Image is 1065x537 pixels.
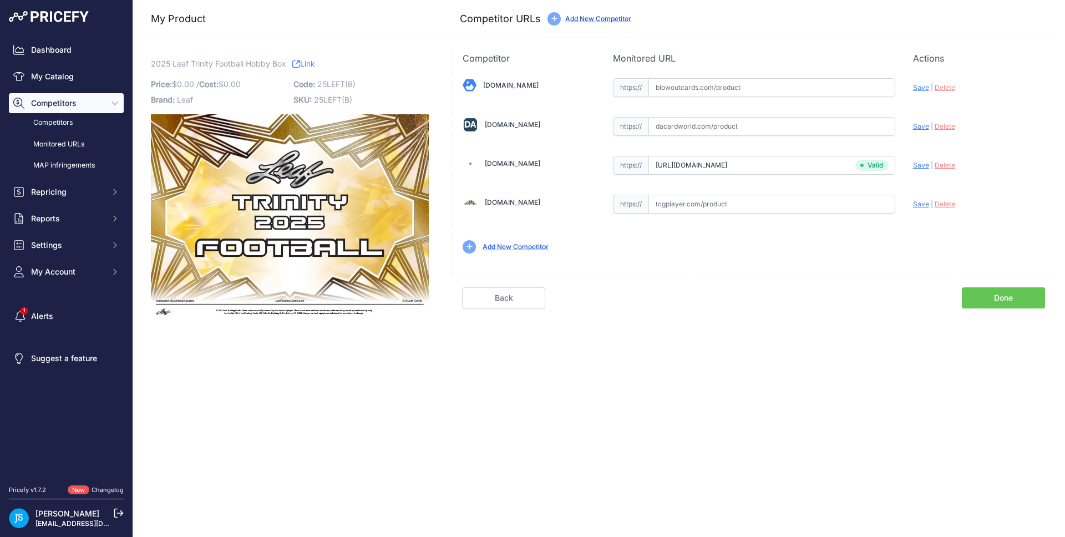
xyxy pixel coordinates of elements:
[613,156,648,175] span: https://
[31,98,104,109] span: Competitors
[931,122,933,130] span: |
[151,95,175,104] span: Brand:
[913,200,929,208] span: Save
[648,117,895,136] input: dacardworld.com/product
[913,52,1045,65] p: Actions
[9,262,124,282] button: My Account
[31,213,104,224] span: Reports
[613,195,648,214] span: https://
[35,519,151,528] a: [EMAIL_ADDRESS][DOMAIN_NAME]
[935,122,955,130] span: Delete
[935,200,955,208] span: Delete
[935,83,955,92] span: Delete
[224,79,241,89] span: 0.00
[9,306,124,326] a: Alerts
[648,195,895,214] input: tcgplayer.com/product
[462,287,545,308] a: Back
[9,235,124,255] button: Settings
[9,40,124,60] a: Dashboard
[565,14,631,23] a: Add New Competitor
[9,485,46,495] div: Pricefy v1.7.2
[9,348,124,368] a: Suggest a feature
[92,486,124,494] a: Changelog
[9,93,124,113] button: Competitors
[613,78,648,97] span: https://
[613,117,648,136] span: https://
[196,79,241,89] span: / $
[292,57,315,70] a: Link
[151,11,429,27] h3: My Product
[613,52,895,65] p: Monitored URL
[199,79,219,89] span: Cost:
[293,95,312,104] span: SKU:
[317,79,356,89] span: 25LEFT(B)
[648,156,895,175] input: steelcitycollectibles.com/product
[485,120,540,129] a: [DOMAIN_NAME]
[931,83,933,92] span: |
[177,95,193,104] span: Leaf
[935,161,955,169] span: Delete
[314,95,352,104] span: 25LEFT(B)
[913,83,929,92] span: Save
[463,52,595,65] p: Competitor
[68,485,89,495] span: New
[31,186,104,197] span: Repricing
[9,113,124,133] a: Competitors
[9,135,124,154] a: Monitored URLs
[483,242,549,251] a: Add New Competitor
[9,182,124,202] button: Repricing
[9,67,124,87] a: My Catalog
[460,11,541,27] h3: Competitor URLs
[31,266,104,277] span: My Account
[485,198,540,206] a: [DOMAIN_NAME]
[483,81,539,89] a: [DOMAIN_NAME]
[9,11,89,22] img: Pricefy Logo
[293,79,315,89] span: Code:
[151,77,287,92] p: $
[9,209,124,229] button: Reports
[913,122,929,130] span: Save
[485,159,540,168] a: [DOMAIN_NAME]
[648,78,895,97] input: blowoutcards.com/product
[9,40,124,472] nav: Sidebar
[151,57,286,70] span: 2025 Leaf Trinity Football Hobby Box
[931,200,933,208] span: |
[913,161,929,169] span: Save
[31,240,104,251] span: Settings
[35,509,99,518] a: [PERSON_NAME]
[9,156,124,175] a: MAP infringements
[962,287,1045,308] a: Done
[151,79,172,89] span: Price:
[931,161,933,169] span: |
[177,79,194,89] span: 0.00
